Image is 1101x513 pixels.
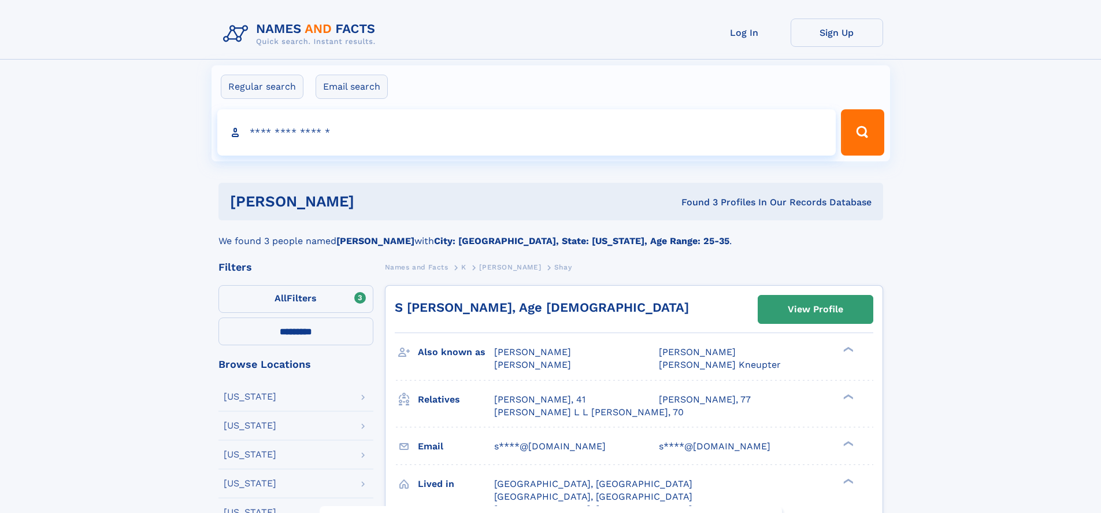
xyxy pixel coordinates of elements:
[494,478,692,489] span: [GEOGRAPHIC_DATA], [GEOGRAPHIC_DATA]
[224,479,276,488] div: [US_STATE]
[218,262,373,272] div: Filters
[418,390,494,409] h3: Relatives
[840,440,854,447] div: ❯
[218,19,385,50] img: Logo Names and Facts
[659,359,781,370] span: [PERSON_NAME] Kneupter
[316,75,388,99] label: Email search
[494,406,684,419] a: [PERSON_NAME] L L [PERSON_NAME], 70
[840,346,854,353] div: ❯
[758,296,873,323] a: View Profile
[217,109,836,156] input: search input
[841,109,884,156] button: Search Button
[659,346,736,357] span: [PERSON_NAME]
[461,260,466,274] a: K
[218,359,373,370] div: Browse Locations
[659,393,751,406] a: [PERSON_NAME], 77
[494,491,692,502] span: [GEOGRAPHIC_DATA], [GEOGRAPHIC_DATA]
[385,260,448,274] a: Names and Facts
[418,342,494,362] h3: Also known as
[840,477,854,485] div: ❯
[275,293,287,304] span: All
[224,450,276,459] div: [US_STATE]
[788,296,843,323] div: View Profile
[479,260,541,274] a: [PERSON_NAME]
[218,220,883,248] div: We found 3 people named with .
[418,474,494,494] h3: Lived in
[494,346,571,357] span: [PERSON_NAME]
[221,75,303,99] label: Regular search
[230,194,518,209] h1: [PERSON_NAME]
[224,392,276,401] div: [US_STATE]
[791,19,883,47] a: Sign Up
[395,300,689,315] a: S [PERSON_NAME], Age [DEMOGRAPHIC_DATA]
[461,263,466,271] span: K
[494,393,585,406] a: [PERSON_NAME], 41
[224,421,276,430] div: [US_STATE]
[840,393,854,400] div: ❯
[479,263,541,271] span: [PERSON_NAME]
[336,235,414,246] b: [PERSON_NAME]
[434,235,729,246] b: City: [GEOGRAPHIC_DATA], State: [US_STATE], Age Range: 25-35
[494,359,571,370] span: [PERSON_NAME]
[218,285,373,313] label: Filters
[518,196,872,209] div: Found 3 Profiles In Our Records Database
[554,263,572,271] span: Shay
[418,437,494,456] h3: Email
[698,19,791,47] a: Log In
